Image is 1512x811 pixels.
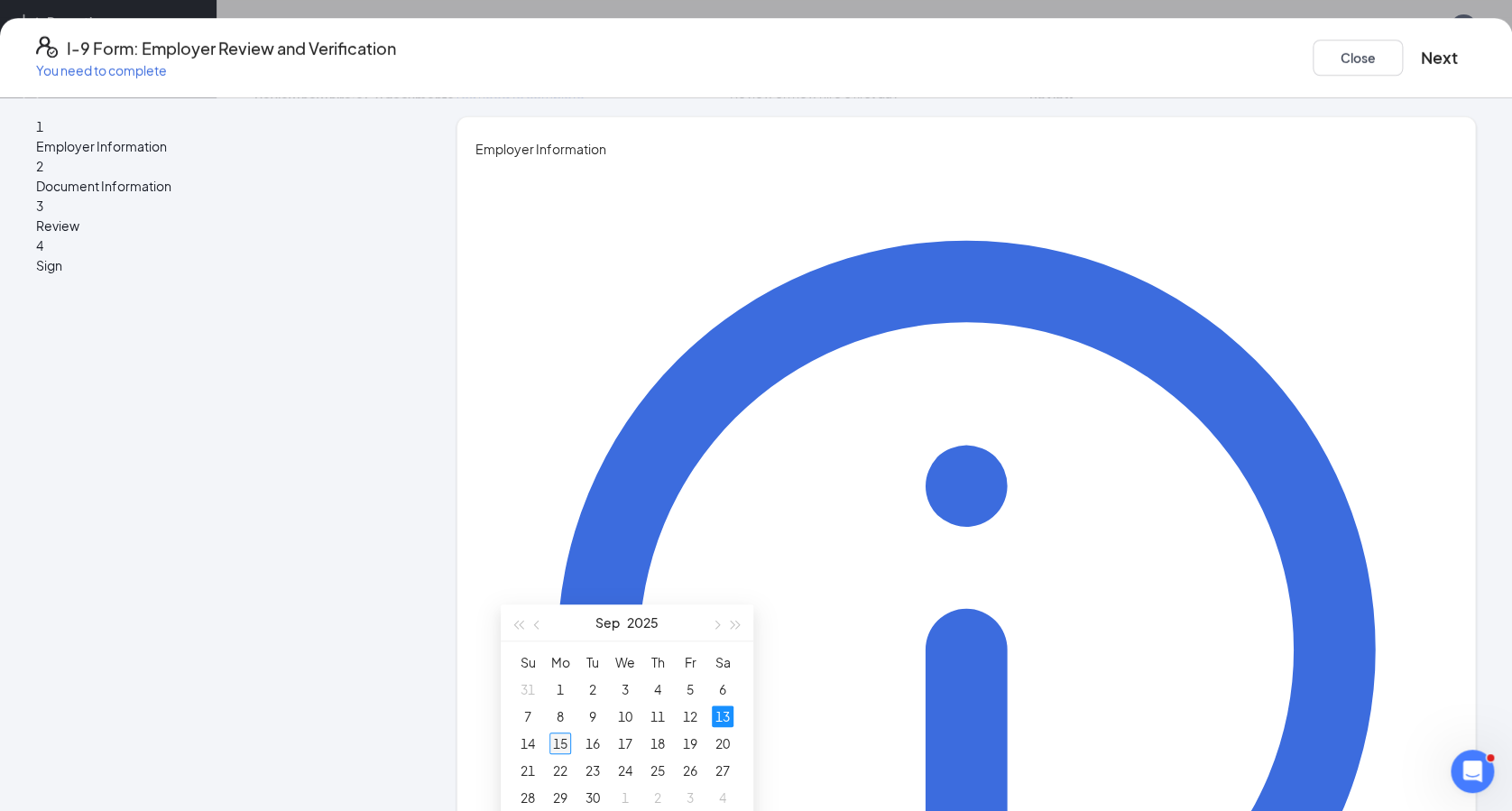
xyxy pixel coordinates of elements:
[549,787,571,808] div: 29
[674,649,706,676] th: Fr
[647,787,668,808] div: 2
[712,760,733,781] div: 27
[517,733,539,754] div: 14
[674,676,706,703] td: 2025-09-05
[549,733,571,754] div: 15
[641,649,674,676] th: Th
[576,784,609,811] td: 2025-09-30
[609,649,641,676] th: We
[712,787,733,808] div: 4
[576,676,609,703] td: 2025-09-02
[576,730,609,757] td: 2025-09-16
[544,757,576,784] td: 2025-09-22
[512,676,544,703] td: 2025-08-31
[609,757,641,784] td: 2025-09-24
[641,730,674,757] td: 2025-09-18
[517,705,539,727] div: 7
[582,733,604,754] div: 16
[706,730,739,757] td: 2025-09-20
[1451,750,1494,793] iframe: Intercom live chat
[609,676,641,703] td: 2025-09-03
[549,705,571,727] div: 8
[674,784,706,811] td: 2025-10-03
[614,760,636,781] div: 24
[36,61,396,79] p: You need to complete
[679,705,701,727] div: 12
[517,787,539,808] div: 28
[512,757,544,784] td: 2025-09-21
[712,705,733,727] div: 13
[706,784,739,811] td: 2025-10-04
[679,787,701,808] div: 3
[36,158,43,174] span: 2
[36,176,396,196] span: Document Information
[647,733,668,754] div: 18
[609,784,641,811] td: 2025-10-01
[614,787,636,808] div: 1
[512,649,544,676] th: Su
[576,649,609,676] th: Tu
[544,784,576,811] td: 2025-09-29
[674,757,706,784] td: 2025-09-26
[512,784,544,811] td: 2025-09-28
[512,730,544,757] td: 2025-09-14
[679,733,701,754] div: 19
[641,676,674,703] td: 2025-09-04
[544,730,576,757] td: 2025-09-15
[712,733,733,754] div: 20
[679,678,701,700] div: 5
[576,703,609,730] td: 2025-09-09
[36,118,43,134] span: 1
[609,703,641,730] td: 2025-09-10
[674,730,706,757] td: 2025-09-19
[647,705,668,727] div: 11
[614,705,636,727] div: 10
[36,216,396,235] span: Review
[544,676,576,703] td: 2025-09-01
[36,255,396,275] span: Sign
[582,705,604,727] div: 9
[712,678,733,700] div: 6
[647,760,668,781] div: 25
[582,787,604,808] div: 30
[595,604,620,641] button: Sep
[609,730,641,757] td: 2025-09-17
[36,136,396,156] span: Employer Information
[582,678,604,700] div: 2
[67,36,396,61] h4: I-9 Form: Employer Review and Verification
[674,703,706,730] td: 2025-09-12
[627,604,659,641] button: 2025
[517,678,539,700] div: 31
[706,703,739,730] td: 2025-09-13
[36,237,43,253] span: 4
[475,139,1457,159] span: Employer Information
[517,760,539,781] div: 21
[549,678,571,700] div: 1
[706,676,739,703] td: 2025-09-06
[576,757,609,784] td: 2025-09-23
[36,198,43,214] span: 3
[614,733,636,754] div: 17
[679,760,701,781] div: 26
[614,678,636,700] div: 3
[706,649,739,676] th: Sa
[706,757,739,784] td: 2025-09-27
[582,760,604,781] div: 23
[544,649,576,676] th: Mo
[641,703,674,730] td: 2025-09-11
[36,36,58,58] svg: FormI9EVerifyIcon
[647,678,668,700] div: 4
[641,784,674,811] td: 2025-10-02
[641,757,674,784] td: 2025-09-25
[1313,40,1403,76] button: Close
[1421,45,1458,70] button: Next
[549,760,571,781] div: 22
[512,703,544,730] td: 2025-09-07
[544,703,576,730] td: 2025-09-08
